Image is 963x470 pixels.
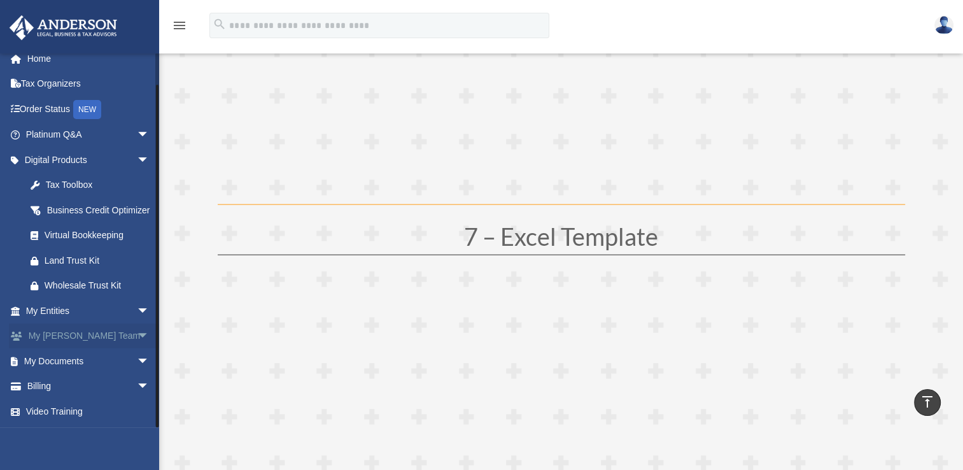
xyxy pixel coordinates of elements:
a: Land Trust Kit [18,248,169,273]
div: Wholesale Trust Kit [45,278,153,294]
a: Tax Organizers [9,71,169,97]
a: Order StatusNEW [9,96,169,122]
h1: 7 – Excel Template [218,224,905,255]
span: arrow_drop_down [137,147,162,173]
span: arrow_drop_down [137,122,162,148]
a: Platinum Q&Aarrow_drop_down [9,122,169,148]
a: My [PERSON_NAME] Teamarrow_drop_down [9,324,169,349]
div: Land Trust Kit [45,253,153,269]
i: vertical_align_top [920,394,935,409]
span: arrow_drop_down [137,348,162,374]
a: Billingarrow_drop_down [9,374,169,399]
a: Tax Toolbox [18,173,169,198]
i: search [213,17,227,31]
a: Digital Productsarrow_drop_down [9,147,169,173]
a: Wholesale Trust Kit [18,273,169,299]
span: arrow_drop_down [137,324,162,350]
a: vertical_align_top [914,389,941,416]
a: Home [9,46,169,71]
div: Business Credit Optimizer [45,203,153,218]
span: arrow_drop_down [137,298,162,324]
img: User Pic [934,16,953,34]
a: Business Credit Optimizer [18,197,169,223]
a: My Documentsarrow_drop_down [9,348,169,374]
a: Video Training [9,399,169,424]
span: arrow_drop_down [137,374,162,400]
i: menu [172,18,187,33]
div: NEW [73,100,101,119]
a: My Entitiesarrow_drop_down [9,298,169,324]
img: Anderson Advisors Platinum Portal [6,15,121,40]
a: Virtual Bookkeeping [18,223,162,248]
div: Virtual Bookkeeping [45,227,146,243]
a: menu [172,22,187,33]
div: Tax Toolbox [45,177,153,193]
